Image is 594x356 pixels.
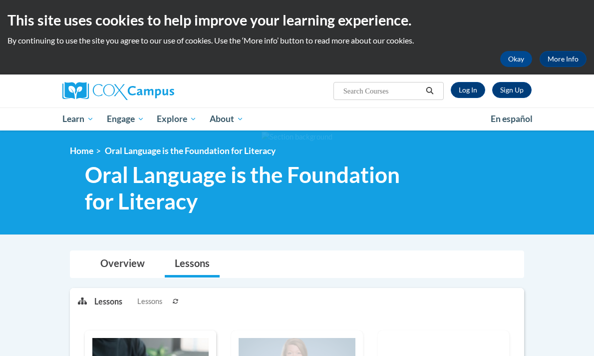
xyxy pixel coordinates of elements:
[62,113,94,125] span: Learn
[451,82,485,98] a: Log In
[165,251,220,277] a: Lessons
[203,107,250,130] a: About
[540,51,587,67] a: More Info
[62,82,209,100] a: Cox Campus
[94,296,122,307] p: Lessons
[105,145,276,156] span: Oral Language is the Foundation for Literacy
[7,10,587,30] h2: This site uses cookies to help improve your learning experience.
[85,161,422,214] span: Oral Language is the Foundation for Literacy
[210,113,244,125] span: About
[107,113,144,125] span: Engage
[500,51,532,67] button: Okay
[342,85,422,97] input: Search Courses
[262,131,332,142] img: Section background
[56,107,100,130] a: Learn
[62,82,174,100] img: Cox Campus
[491,113,533,124] span: En español
[150,107,203,130] a: Explore
[492,82,532,98] a: Register
[70,145,93,156] a: Home
[90,251,155,277] a: Overview
[7,35,587,46] p: By continuing to use the site you agree to our use of cookies. Use the ‘More info’ button to read...
[55,107,539,130] div: Main menu
[157,113,197,125] span: Explore
[100,107,151,130] a: Engage
[137,296,162,307] span: Lessons
[484,108,539,129] a: En español
[422,85,437,97] button: Search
